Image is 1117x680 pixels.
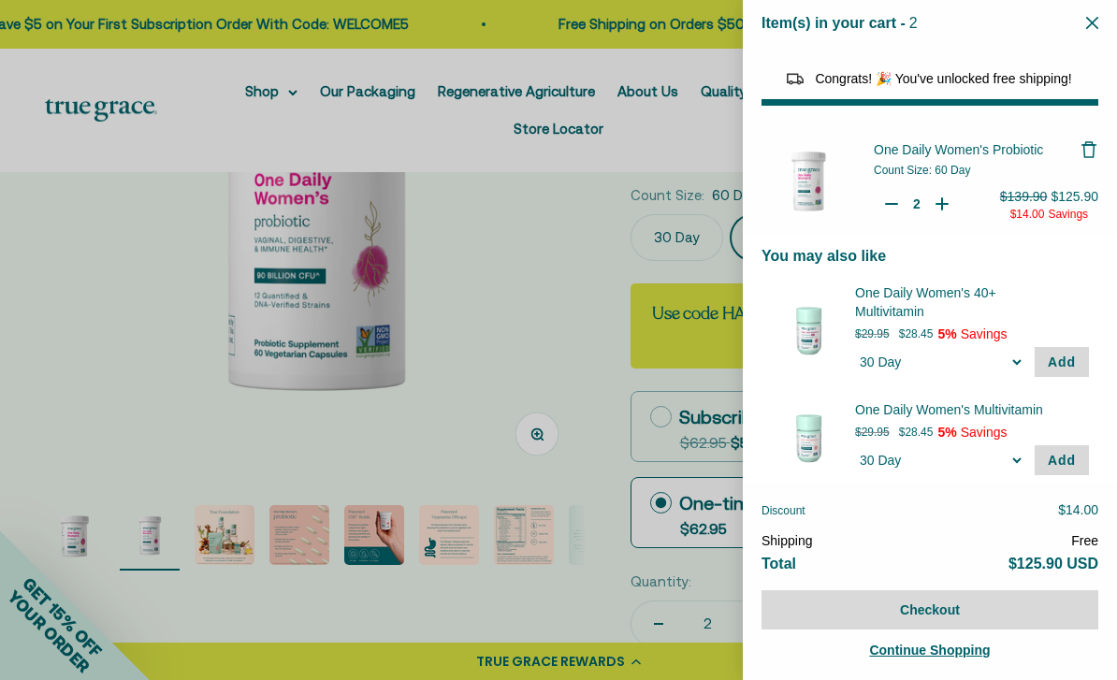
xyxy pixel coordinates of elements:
[1051,189,1098,204] span: $125.90
[762,134,855,227] img: One Daily Women&#39;s Probiotic - 60 Day
[961,425,1008,440] span: Savings
[874,142,1043,157] span: One Daily Women's Probiotic
[1035,347,1089,377] button: Add
[762,590,1098,629] button: Checkout
[855,423,890,441] p: $29.95
[1086,14,1098,32] button: Close
[937,326,956,341] span: 5%
[1048,453,1076,468] span: Add
[771,400,846,475] img: 30 Day
[855,283,1066,321] span: One Daily Women's 40+ Multivitamin
[899,325,934,343] p: $28.45
[899,423,934,441] p: $28.45
[874,164,970,177] span: Count Size: 60 Day
[937,425,956,440] span: 5%
[1071,533,1098,548] span: Free
[1010,208,1045,221] span: $14.00
[961,326,1008,341] span: Savings
[771,293,846,368] img: 30 Day
[1058,502,1098,517] span: $14.00
[762,639,1098,661] a: Continue Shopping
[762,556,796,571] span: Total
[762,504,805,517] span: Discount
[1008,556,1098,571] span: $125.90 USD
[855,400,1066,419] span: One Daily Women's Multivitamin
[869,643,990,658] span: Continue Shopping
[1080,140,1098,159] button: Remove One Daily Women's Probiotic
[855,400,1089,419] div: One Daily Women's Multivitamin
[909,15,918,31] span: 2
[762,533,813,548] span: Shipping
[762,15,906,31] span: Item(s) in your cart -
[762,248,886,264] span: You may also like
[907,195,926,213] input: Quantity for One Daily Women's Probiotic
[1048,208,1088,221] span: Savings
[784,67,806,90] img: Reward bar icon image
[1035,445,1089,475] button: Add
[1000,189,1048,204] span: $139.90
[855,283,1089,321] div: One Daily Women's 40+ Multivitamin
[815,71,1071,86] span: Congrats! 🎉 You've unlocked free shipping!
[1048,354,1076,369] span: Add
[855,325,890,343] p: $29.95
[874,140,1080,159] a: One Daily Women's Probiotic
